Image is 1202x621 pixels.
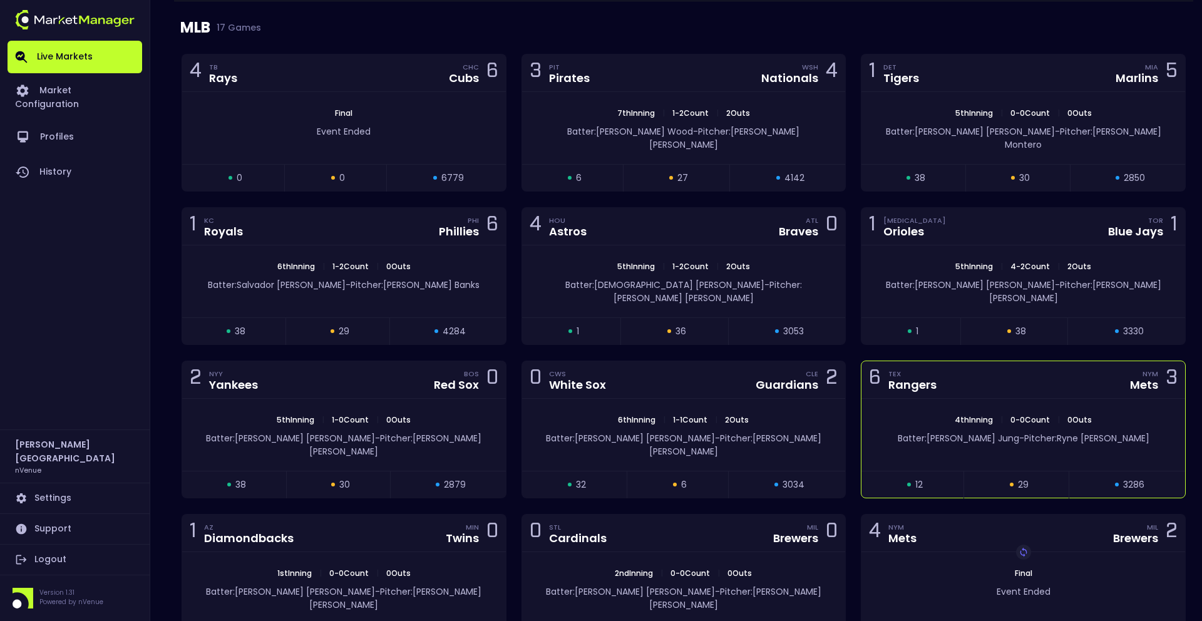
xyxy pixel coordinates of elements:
[1166,368,1178,391] div: 3
[614,279,802,304] span: Pitcher: [PERSON_NAME] [PERSON_NAME]
[15,438,135,465] h2: [PERSON_NAME] [GEOGRAPHIC_DATA]
[549,215,587,225] div: HOU
[209,369,258,379] div: NYY
[952,108,997,118] span: 5th Inning
[722,261,754,272] span: 2 Outs
[1019,432,1024,444] span: -
[1171,215,1178,238] div: 1
[1007,261,1054,272] span: 4 - 2 Count
[659,414,669,425] span: |
[317,125,371,138] span: Event Ended
[826,215,838,238] div: 0
[997,414,1007,425] span: |
[783,478,804,491] span: 3034
[463,62,479,72] div: CHC
[802,62,818,72] div: WSH
[549,73,590,84] div: Pirates
[1130,379,1158,391] div: Mets
[383,414,414,425] span: 0 Outs
[486,368,498,391] div: 0
[888,533,917,544] div: Mets
[1054,414,1064,425] span: |
[444,478,466,491] span: 2879
[989,279,1161,304] span: Pitcher: [PERSON_NAME] [PERSON_NAME]
[1005,125,1161,151] span: Pitcher: [PERSON_NAME] Montero
[649,585,821,611] span: Pitcher: [PERSON_NAME] [PERSON_NAME]
[826,521,838,545] div: 0
[210,23,261,33] span: 17 Games
[209,379,258,391] div: Yankees
[346,279,351,291] span: -
[449,73,479,84] div: Cubs
[1124,172,1145,185] span: 2850
[190,521,197,545] div: 1
[530,215,542,238] div: 4
[351,279,480,291] span: Pitcher: [PERSON_NAME] Banks
[190,61,202,85] div: 4
[1007,108,1054,118] span: 0 - 0 Count
[274,568,316,578] span: 1st Inning
[464,369,479,379] div: BOS
[8,483,142,513] a: Settings
[1123,325,1144,338] span: 3330
[204,533,294,544] div: Diamondbacks
[898,432,1019,444] span: Batter: [PERSON_NAME] Jung
[869,215,876,238] div: 1
[318,414,328,425] span: |
[1018,478,1029,491] span: 29
[549,379,606,391] div: White Sox
[756,379,818,391] div: Guardians
[8,514,142,544] a: Support
[712,261,722,272] span: |
[826,368,838,391] div: 2
[675,325,686,338] span: 36
[441,172,464,185] span: 6779
[530,521,542,545] div: 0
[722,108,754,118] span: 2 Outs
[549,226,587,237] div: Astros
[883,215,946,225] div: [MEDICAL_DATA]
[439,226,479,237] div: Phillies
[1011,568,1036,578] span: Final
[466,522,479,532] div: MIN
[1116,73,1158,84] div: Marlins
[657,568,667,578] span: |
[331,108,356,118] span: Final
[190,215,197,238] div: 1
[209,62,237,72] div: TB
[659,108,669,118] span: |
[869,521,881,545] div: 4
[886,125,1055,138] span: Batter: [PERSON_NAME] [PERSON_NAME]
[486,61,498,85] div: 6
[206,432,375,444] span: Batter: [PERSON_NAME] [PERSON_NAME]
[1166,61,1178,85] div: 5
[1015,325,1026,338] span: 38
[443,325,466,338] span: 4284
[8,41,142,73] a: Live Markets
[1147,522,1158,532] div: MIL
[779,226,818,237] div: Braves
[204,215,243,225] div: KC
[711,414,721,425] span: |
[15,465,41,475] h3: nVenue
[1019,172,1030,185] span: 30
[383,261,414,272] span: 0 Outs
[669,261,712,272] span: 1 - 2 Count
[714,568,724,578] span: |
[1055,279,1060,291] span: -
[8,588,142,608] div: Version 1.31Powered by nVenue
[546,432,715,444] span: Batter: [PERSON_NAME] [PERSON_NAME]
[715,432,720,444] span: -
[883,62,919,72] div: DET
[1123,478,1144,491] span: 3286
[649,125,800,151] span: Pitcher: [PERSON_NAME] [PERSON_NAME]
[546,585,715,598] span: Batter: [PERSON_NAME] [PERSON_NAME]
[869,368,881,391] div: 6
[329,261,372,272] span: 1 - 2 Count
[15,10,135,29] img: logo
[530,368,542,391] div: 0
[274,261,319,272] span: 6th Inning
[8,155,142,190] a: History
[677,172,688,185] span: 27
[649,432,821,458] span: Pitcher: [PERSON_NAME] [PERSON_NAME]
